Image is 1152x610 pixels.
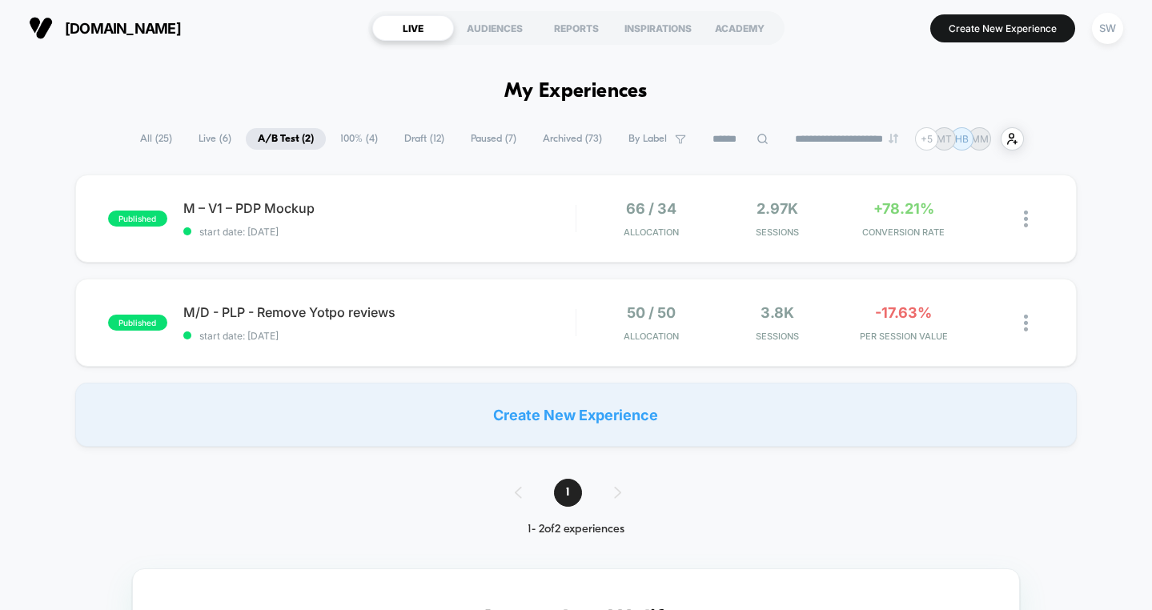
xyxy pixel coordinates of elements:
div: 1 - 2 of 2 experiences [499,523,653,536]
span: 50 / 50 [627,304,676,321]
span: -17.63% [875,304,932,321]
span: start date: [DATE] [183,226,576,238]
div: Create New Experience [75,383,1078,447]
p: MT [937,133,952,145]
span: published [108,211,167,227]
h1: My Experiences [504,80,648,103]
div: + 5 [915,127,938,150]
span: A/B Test ( 2 ) [246,128,326,150]
span: published [108,315,167,331]
img: close [1024,211,1028,227]
div: SW [1092,13,1123,44]
span: Allocation [624,331,679,342]
span: Sessions [719,331,837,342]
span: 100% ( 4 ) [328,128,390,150]
span: 66 / 34 [626,200,676,217]
span: Paused ( 7 ) [459,128,528,150]
span: All ( 25 ) [128,128,184,150]
span: Sessions [719,227,837,238]
span: 2.97k [757,200,798,217]
span: M/D - PLP - Remove Yotpo reviews [183,304,576,320]
img: end [889,134,898,143]
span: 1 [554,479,582,507]
img: Visually logo [29,16,53,40]
span: By Label [628,133,667,145]
p: MM [971,133,989,145]
div: ACADEMY [699,15,781,41]
span: [DOMAIN_NAME] [65,20,181,37]
span: M – V1 – PDP Mockup [183,200,576,216]
span: Archived ( 73 ) [531,128,614,150]
p: HB [955,133,969,145]
span: PER SESSION VALUE [845,331,962,342]
span: CONVERSION RATE [845,227,962,238]
span: start date: [DATE] [183,330,576,342]
div: LIVE [372,15,454,41]
span: Allocation [624,227,679,238]
span: 3.8k [761,304,794,321]
span: Draft ( 12 ) [392,128,456,150]
div: REPORTS [536,15,617,41]
button: [DOMAIN_NAME] [24,15,186,41]
div: AUDIENCES [454,15,536,41]
div: INSPIRATIONS [617,15,699,41]
button: Create New Experience [930,14,1075,42]
span: Live ( 6 ) [187,128,243,150]
span: +78.21% [873,200,934,217]
img: close [1024,315,1028,331]
button: SW [1087,12,1128,45]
